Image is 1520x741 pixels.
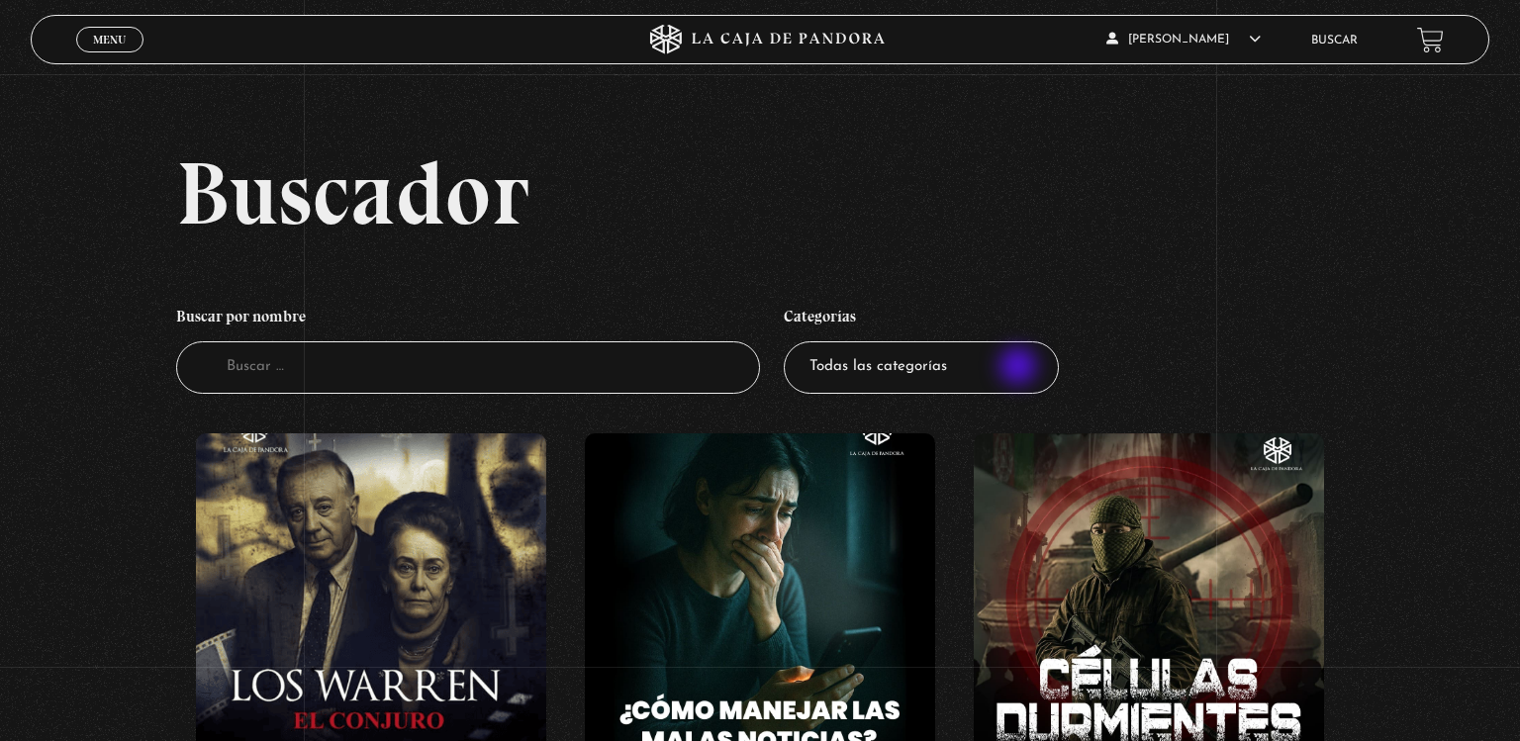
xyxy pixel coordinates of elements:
h4: Buscar por nombre [176,297,760,342]
h4: Categorías [784,297,1059,342]
a: Buscar [1311,35,1358,46]
a: View your shopping cart [1417,26,1444,52]
span: Menu [93,34,126,46]
span: [PERSON_NAME] [1106,34,1261,46]
h2: Buscador [176,148,1489,237]
span: Cerrar [87,50,134,64]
